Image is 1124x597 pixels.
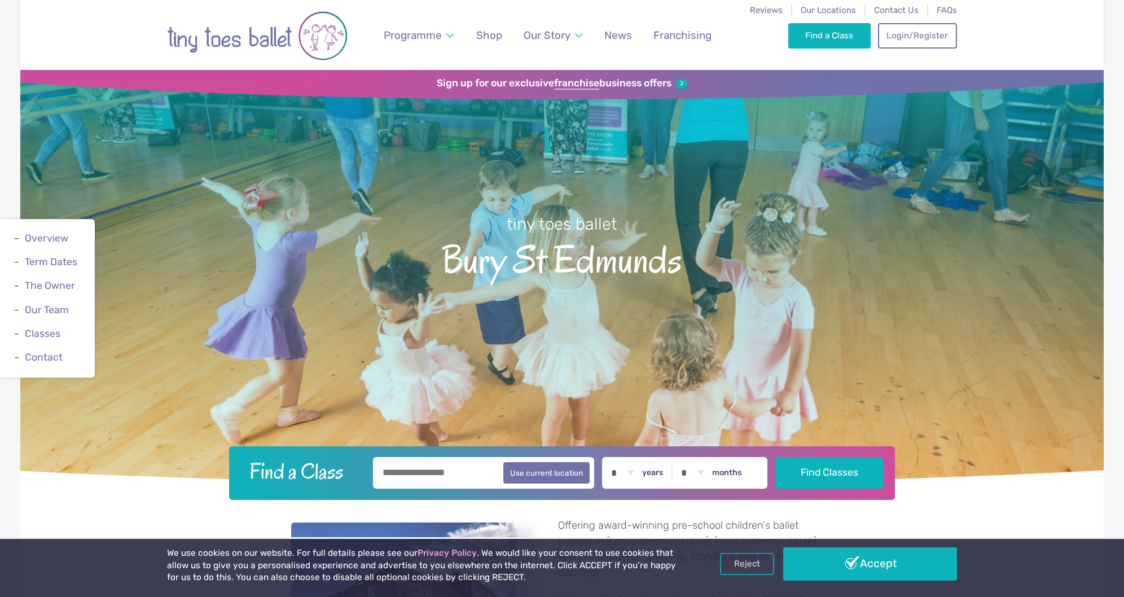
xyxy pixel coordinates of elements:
strong: franchise [554,77,599,90]
a: Our Locations [801,5,856,15]
img: tiny toes ballet [167,7,348,64]
a: Our Team [25,304,69,315]
p: We use cookies on our website. For full details please see our . We would like your consent to us... [167,547,680,584]
a: Programme [379,22,459,49]
a: The Owner [25,280,75,292]
a: Login/Register [878,23,957,48]
h2: Find a Class [240,457,366,485]
a: Sign up for our exclusivefranchisebusiness offers [437,77,687,90]
a: Classes [25,328,60,339]
a: Our Story [519,22,588,49]
span: Bury St Edmunds [40,235,1084,281]
a: Find a Class [788,23,871,48]
span: Programme [384,29,442,42]
p: Offering award-winning pre-school children's ballet classes in [GEOGRAPHIC_DATA], [GEOGRAPHIC_DAT... [558,518,833,580]
a: Shop [471,22,508,49]
a: Reject [720,553,774,574]
a: Contact Us [874,5,919,15]
a: Reviews [750,5,783,15]
a: FAQs [937,5,957,15]
button: Find Classes [775,457,884,489]
a: Franchising [648,22,717,49]
button: Use current location [503,462,590,484]
a: Term Dates [25,256,77,267]
label: months [712,468,742,478]
a: News [599,22,637,49]
span: Shop [476,29,502,42]
span: Franchising [653,29,712,42]
a: Privacy Policy [418,548,477,558]
small: tiny toes ballet [507,214,617,234]
a: Contact [25,352,63,363]
label: years [642,468,664,478]
span: News [604,29,632,42]
a: Overview [25,232,68,244]
span: Our Story [524,29,570,42]
a: Accept [783,547,957,580]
